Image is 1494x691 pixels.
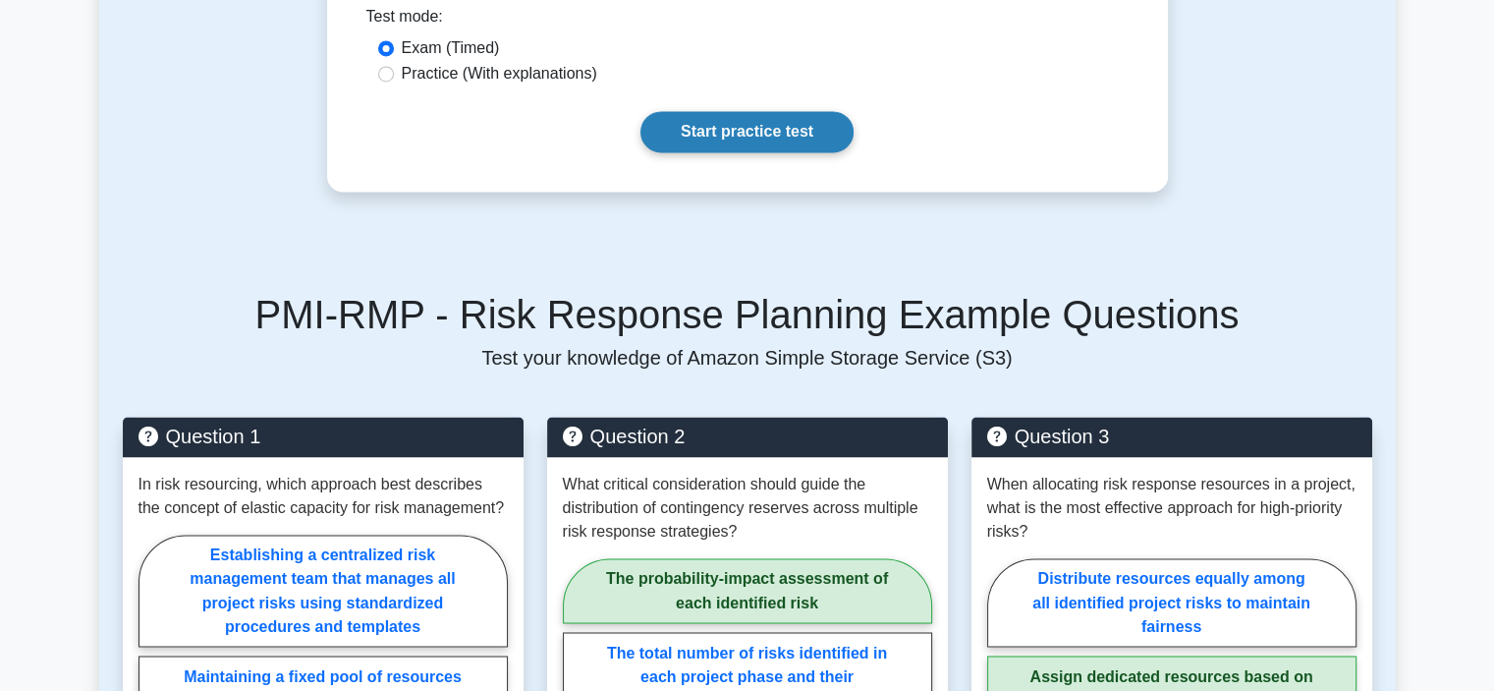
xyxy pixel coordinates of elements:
p: Test your knowledge of Amazon Simple Storage Service (S3) [123,346,1372,370]
p: In risk resourcing, which approach best describes the concept of elastic capacity for risk manage... [138,473,508,520]
label: Practice (With explanations) [402,62,597,86]
a: Start practice test [640,111,854,152]
label: The probability-impact assessment of each identified risk [563,558,932,623]
h5: Question 1 [138,425,508,448]
h5: Question 2 [563,425,932,448]
label: Distribute resources equally among all identified project risks to maintain fairness [987,558,1356,647]
label: Establishing a centralized risk management team that manages all project risks using standardized... [138,535,508,647]
p: What critical consideration should guide the distribution of contingency reserves across multiple... [563,473,932,544]
p: When allocating risk response resources in a project, what is the most effective approach for hig... [987,473,1356,544]
label: Exam (Timed) [402,36,500,60]
div: Test mode: [366,5,1129,36]
h5: Question 3 [987,425,1356,448]
h5: PMI-RMP - Risk Response Planning Example Questions [123,291,1372,338]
